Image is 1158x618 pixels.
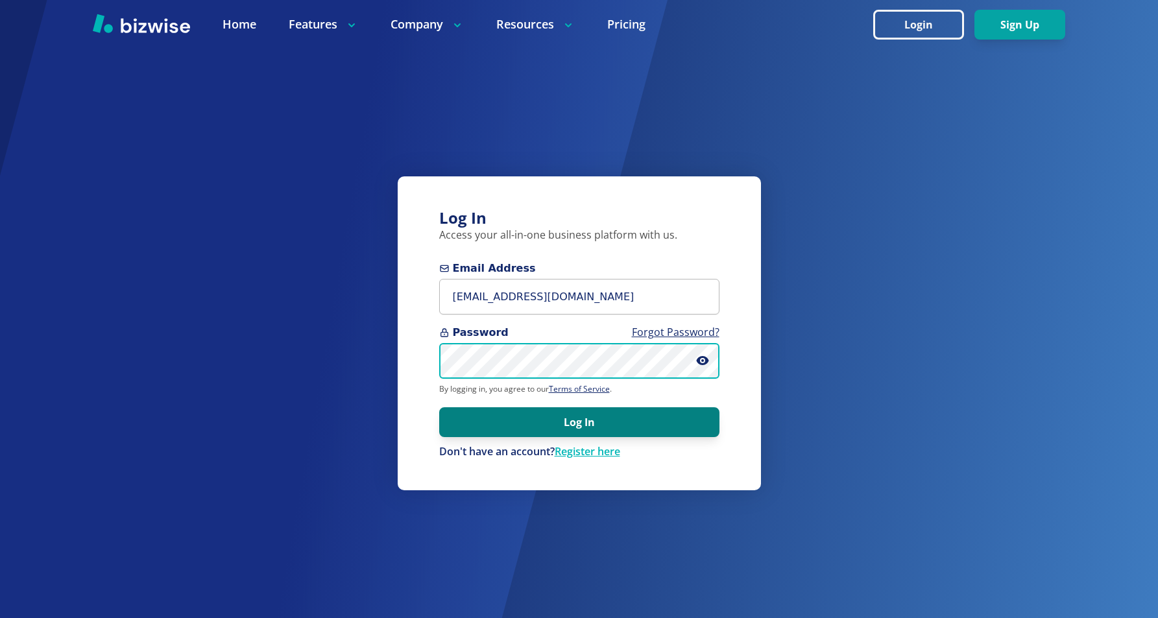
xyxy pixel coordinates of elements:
div: Don't have an account?Register here [439,445,719,459]
a: Home [223,16,256,32]
img: Bizwise Logo [93,14,190,33]
a: Sign Up [974,19,1065,31]
h3: Log In [439,208,719,229]
p: Resources [496,16,575,32]
input: you@example.com [439,279,719,315]
a: Terms of Service [549,383,610,394]
a: Pricing [607,16,645,32]
span: Email Address [439,261,719,276]
p: Features [289,16,358,32]
span: Password [439,325,719,340]
a: Forgot Password? [632,325,719,339]
a: Register here [555,444,620,458]
p: Don't have an account? [439,445,719,459]
button: Log In [439,407,719,437]
button: Login [873,10,964,40]
p: Company [391,16,464,32]
p: By logging in, you agree to our . [439,384,719,394]
button: Sign Up [974,10,1065,40]
p: Access your all-in-one business platform with us. [439,228,719,243]
a: Login [873,19,974,31]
